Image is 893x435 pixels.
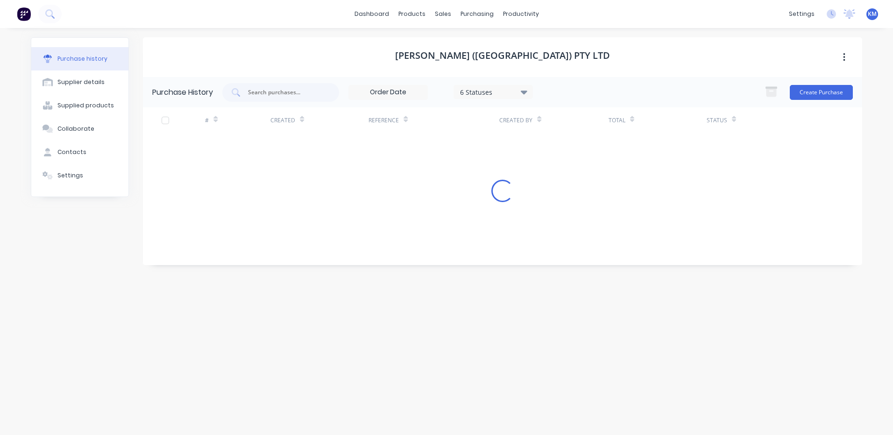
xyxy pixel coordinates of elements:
[152,87,213,98] div: Purchase History
[868,10,877,18] span: KM
[57,55,107,63] div: Purchase history
[270,116,295,125] div: Created
[790,85,853,100] button: Create Purchase
[609,116,625,125] div: Total
[31,117,128,140] button: Collaborate
[784,7,819,21] div: settings
[394,7,430,21] div: products
[31,70,128,94] button: Supplier details
[31,164,128,187] button: Settings
[460,87,527,97] div: 6 Statuses
[499,116,532,125] div: Created By
[498,7,544,21] div: productivity
[31,47,128,70] button: Purchase history
[205,116,209,125] div: #
[31,94,128,117] button: Supplied products
[369,116,399,125] div: Reference
[17,7,31,21] img: Factory
[395,50,610,61] h1: [PERSON_NAME] ([GEOGRAPHIC_DATA]) PTY LTD
[57,125,94,133] div: Collaborate
[57,148,86,156] div: Contacts
[707,116,727,125] div: Status
[349,85,427,99] input: Order Date
[31,140,128,164] button: Contacts
[57,78,105,86] div: Supplier details
[57,171,83,180] div: Settings
[350,7,394,21] a: dashboard
[57,101,114,110] div: Supplied products
[430,7,456,21] div: sales
[456,7,498,21] div: purchasing
[247,88,325,97] input: Search purchases...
